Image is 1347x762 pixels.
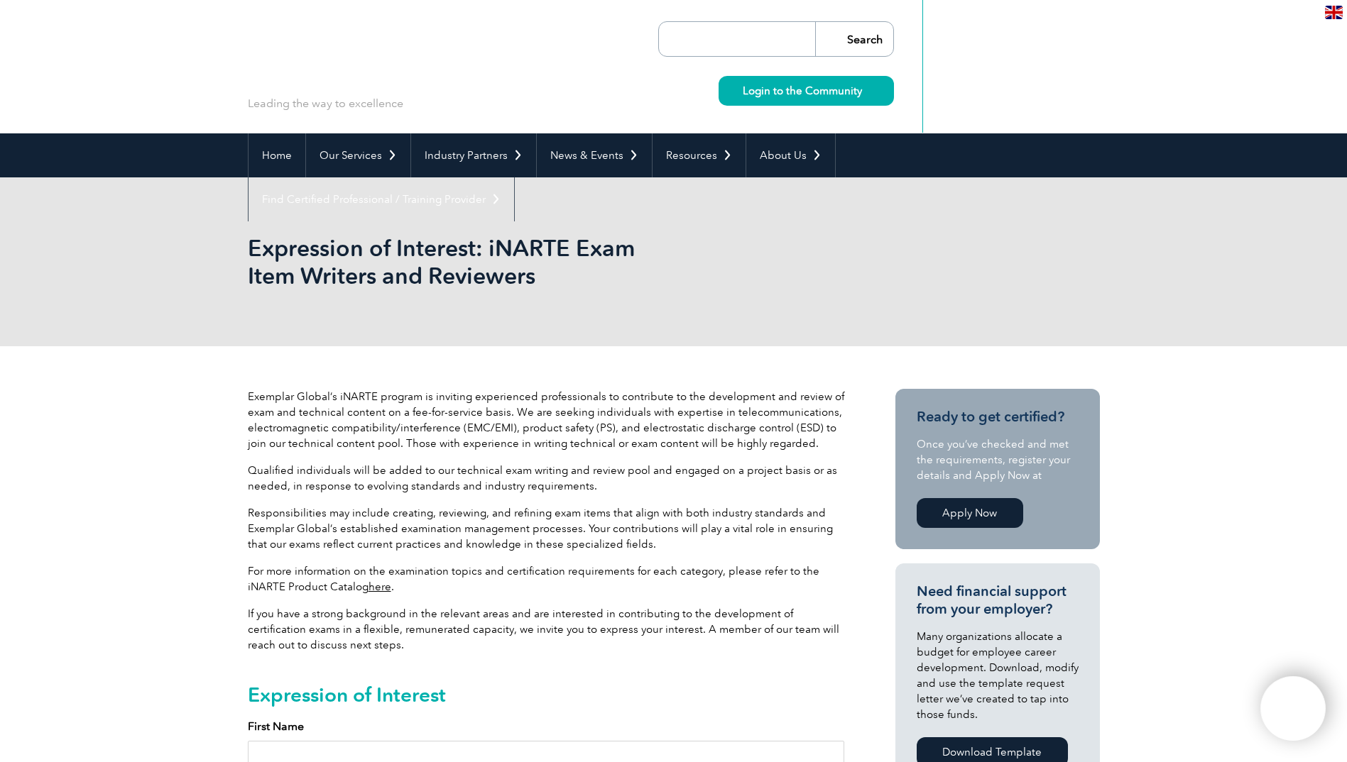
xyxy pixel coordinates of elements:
[917,408,1079,426] h3: Ready to get certified?
[306,133,410,177] a: Our Services
[917,498,1023,528] a: Apply Now
[917,582,1079,618] h3: Need financial support from your employer?
[746,133,835,177] a: About Us
[369,580,391,593] a: here
[248,234,793,289] h1: Expression of Interest: iNARTE Exam Item Writers and Reviewers
[917,629,1079,722] p: Many organizations allocate a budget for employee career development. Download, modify and use th...
[917,436,1079,483] p: Once you’ve checked and met the requirements, register your details and Apply Now at
[1325,6,1343,19] img: en
[537,133,652,177] a: News & Events
[248,683,844,706] h2: Expression of Interest
[248,563,844,595] p: For more information on the examination topics and certification requirements for each category, ...
[1275,691,1311,727] img: svg+xml;nitro-empty-id=MTA1NToxMTY=-1;base64,PHN2ZyB2aWV3Qm94PSIwIDAgNDAwIDQwMCIgd2lkdGg9IjQwMCIg...
[411,133,536,177] a: Industry Partners
[249,133,305,177] a: Home
[248,463,844,494] p: Qualified individuals will be added to our technical exam writing and review pool and engaged on ...
[248,389,844,451] p: Exemplar Global’s iNARTE program is inviting experienced professionals to contribute to the devel...
[653,133,746,177] a: Resources
[248,606,844,653] p: If you have a strong background in the relevant areas and are interested in contributing to the d...
[719,76,894,106] a: Login to the Community
[248,505,844,552] p: Responsibilities may include creating, reviewing, and refining exam items that align with both in...
[815,22,893,56] input: Search
[249,177,514,221] a: Find Certified Professional / Training Provider
[248,718,304,735] label: First Name
[248,96,403,111] p: Leading the way to excellence
[862,87,870,94] img: svg+xml;nitro-empty-id=MzgxOjIyMw==-1;base64,PHN2ZyB2aWV3Qm94PSIwIDAgMTEgMTEiIHdpZHRoPSIxMSIgaGVp...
